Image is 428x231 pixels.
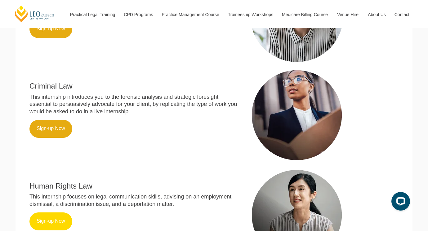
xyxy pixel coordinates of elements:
[29,212,72,230] a: Sign-up Now
[29,193,241,208] p: This internship focuses on legal communication skills, advising on an employment dismissal, a dis...
[363,1,390,28] a: About Us
[29,82,241,90] h2: Criminal Law
[65,1,119,28] a: Practical Legal Training
[332,1,363,28] a: Venue Hire
[157,1,223,28] a: Practice Management Course
[29,182,241,190] h2: Human Rights Law
[29,94,241,115] p: This internship introduces you to the forensic analysis and strategic foresight essential to pers...
[390,1,414,28] a: Contact
[386,190,412,216] iframe: LiveChat chat widget
[277,1,332,28] a: Medicare Billing Course
[119,1,157,28] a: CPD Programs
[14,5,55,23] a: [PERSON_NAME] Centre for Law
[29,120,72,138] a: Sign-up Now
[223,1,277,28] a: Traineeship Workshops
[29,20,72,38] a: Sign-up Now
